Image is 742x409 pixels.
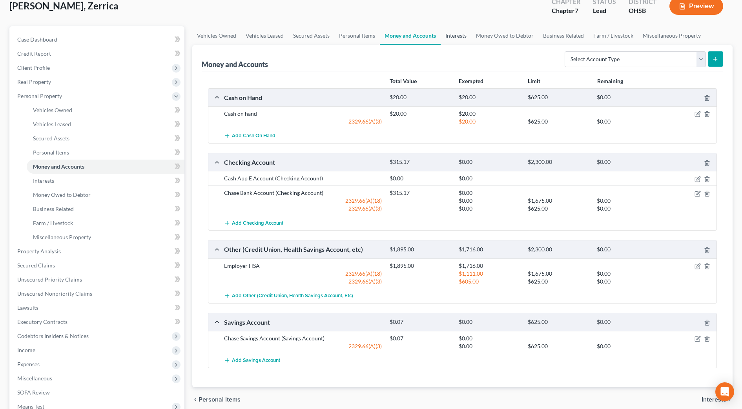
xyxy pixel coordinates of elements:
span: Personal Items [199,396,241,403]
div: $0.00 [593,278,662,285]
a: SOFA Review [11,385,184,400]
a: Vehicles Owned [192,26,241,45]
i: chevron_left [192,396,199,403]
a: Personal Items [27,145,184,160]
div: $20.00 [386,94,455,101]
div: $0.00 [455,342,524,350]
div: $1,675.00 [524,270,593,278]
a: Farm / Livestock [27,216,184,230]
div: $0.00 [593,158,662,166]
a: Property Analysis [11,244,184,258]
a: Miscellaneous Property [638,26,706,45]
a: Personal Items [334,26,380,45]
span: Personal Items [33,149,69,156]
div: $0.00 [455,205,524,213]
a: Secured Assets [27,131,184,145]
div: $20.00 [386,110,455,118]
a: Secured Claims [11,258,184,273]
div: $0.00 [386,175,455,182]
div: $1,895.00 [386,262,455,270]
div: $315.17 [386,189,455,197]
div: $625.00 [524,205,593,213]
span: Secured Claims [17,262,55,269]
a: Interests [27,174,184,188]
div: Chase Bank Account (Checking Account) [220,189,386,197]
a: Money and Accounts [27,160,184,174]
a: Business Related [538,26,589,45]
span: 7 [575,7,578,14]
div: $1,895.00 [386,246,455,253]
div: $625.00 [524,342,593,350]
span: Add Other (Credit Union, Health Savings Account, etc) [232,293,353,299]
div: 2329.66(A)(3) [220,205,386,213]
div: Chase Savings Account (Savings Account) [220,334,386,342]
span: Add Savings Account [232,358,280,364]
span: Executory Contracts [17,318,67,325]
a: Case Dashboard [11,33,184,47]
span: Credit Report [17,50,51,57]
div: $1,675.00 [524,197,593,205]
span: Add Cash on Hand [232,133,275,139]
div: $1,716.00 [455,246,524,253]
a: Business Related [27,202,184,216]
div: $625.00 [524,118,593,125]
button: Add Checking Account [224,216,283,230]
strong: Remaining [597,78,623,84]
a: Money Owed to Debtor [27,188,184,202]
div: $315.17 [386,158,455,166]
span: Property Analysis [17,248,61,254]
div: $2,300.00 [524,246,593,253]
div: $0.00 [593,318,662,326]
div: 2329.66(A)(18) [220,270,386,278]
div: 2329.66(A)(3) [220,118,386,125]
button: Add Other (Credit Union, Health Savings Account, etc) [224,289,353,303]
a: Credit Report [11,47,184,61]
span: Client Profile [17,64,50,71]
div: Cash App E Account (Checking Account) [220,175,386,182]
span: Vehicles Leased [33,121,71,127]
span: Real Property [17,78,51,85]
div: Other (Credit Union, Health Savings Account, etc) [220,245,386,253]
strong: Exempted [459,78,483,84]
a: Money Owed to Debtor [471,26,538,45]
div: $0.00 [593,246,662,253]
div: 2329.66(A)(3) [220,342,386,350]
div: $0.00 [593,342,662,350]
a: Secured Assets [288,26,334,45]
a: Lawsuits [11,301,184,315]
a: Vehicles Leased [27,117,184,131]
div: Chapter [552,6,580,15]
a: Money and Accounts [380,26,441,45]
span: Unsecured Priority Claims [17,276,82,283]
div: Lead [593,6,616,15]
div: Savings Account [220,318,386,326]
a: Interests [441,26,471,45]
div: $0.00 [593,94,662,101]
a: Executory Contracts [11,315,184,329]
div: $605.00 [455,278,524,285]
span: Interests [33,177,54,184]
button: Add Cash on Hand [224,129,275,143]
div: Open Intercom Messenger [715,382,734,401]
div: $0.00 [455,175,524,182]
span: Business Related [33,205,74,212]
button: Add Savings Account [224,353,280,368]
div: 2329.66(A)(3) [220,278,386,285]
span: Interests [702,396,726,403]
a: Unsecured Priority Claims [11,273,184,287]
div: $0.00 [593,118,662,125]
span: Secured Assets [33,135,69,142]
a: Vehicles Leased [241,26,288,45]
a: Miscellaneous Property [27,230,184,244]
div: Employer HSA [220,262,386,270]
div: Cash on hand [220,110,386,118]
div: $0.00 [455,189,524,197]
div: $0.07 [386,318,455,326]
div: $1,716.00 [455,262,524,270]
span: Codebtors Insiders & Notices [17,333,89,339]
span: Farm / Livestock [33,220,73,226]
span: Miscellaneous [17,375,52,382]
span: Unsecured Nonpriority Claims [17,290,92,297]
button: Interests chevron_right [702,396,733,403]
div: $2,300.00 [524,158,593,166]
